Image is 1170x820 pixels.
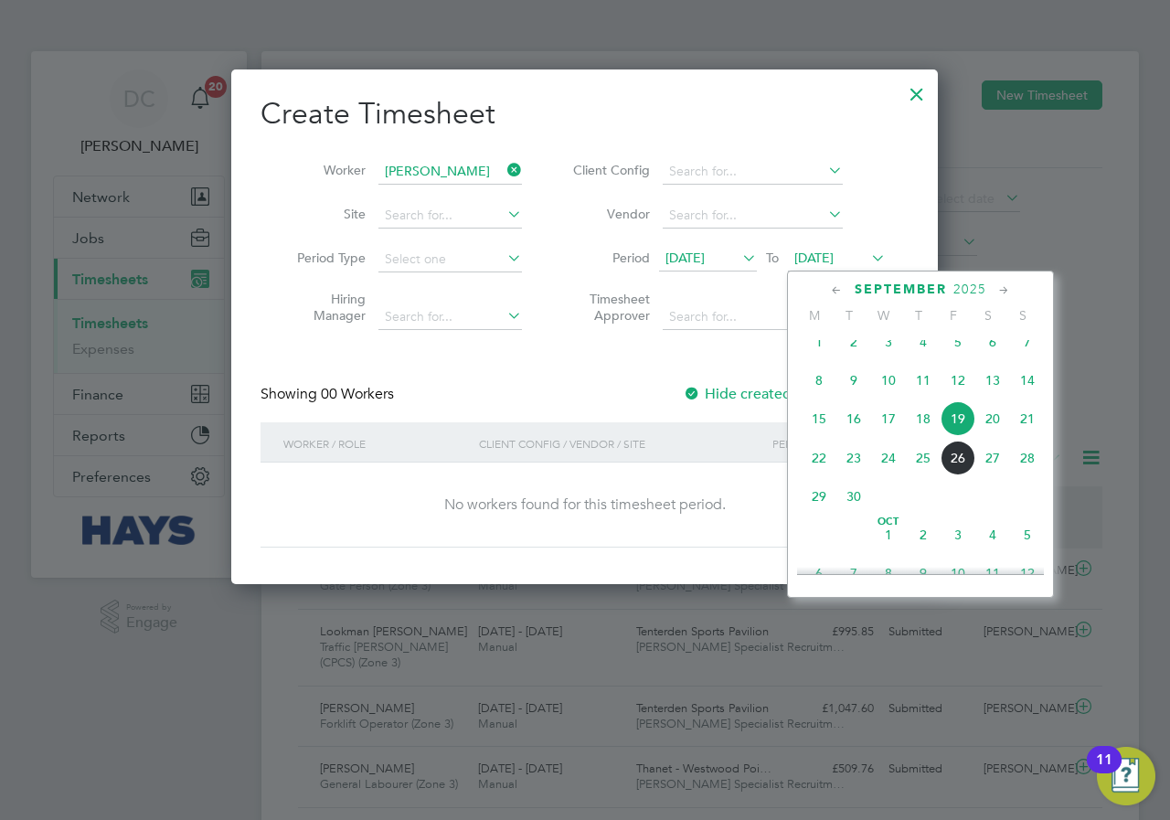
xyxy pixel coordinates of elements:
span: 28 [1010,441,1045,475]
span: 21 [1010,401,1045,436]
input: Search for... [663,203,843,229]
span: Oct [871,517,906,527]
span: M [797,307,832,324]
div: Period [768,422,890,464]
span: 13 [975,363,1010,398]
input: Select one [378,247,522,272]
span: 19 [941,401,975,436]
span: W [867,307,901,324]
label: Client Config [568,162,650,178]
span: 2 [906,517,941,552]
span: 1 [871,517,906,552]
input: Search for... [378,203,522,229]
span: 20 [975,401,1010,436]
span: 17 [871,401,906,436]
span: 6 [802,556,836,591]
div: No workers found for this timesheet period. [279,495,890,515]
span: 4 [906,325,941,359]
span: 7 [836,556,871,591]
span: 3 [871,325,906,359]
span: T [832,307,867,324]
span: S [1005,307,1040,324]
span: 9 [906,556,941,591]
span: 7 [1010,325,1045,359]
span: 10 [871,363,906,398]
label: Period [568,250,650,266]
span: [DATE] [665,250,705,266]
span: [DATE] [794,250,834,266]
span: 24 [871,441,906,475]
button: Open Resource Center, 11 new notifications [1097,747,1155,805]
span: 30 [836,479,871,514]
input: Search for... [378,159,522,185]
span: 4 [975,517,1010,552]
label: Hiring Manager [283,291,366,324]
span: 25 [906,441,941,475]
input: Search for... [663,304,843,330]
span: 26 [941,441,975,475]
label: Worker [283,162,366,178]
span: 8 [871,556,906,591]
label: Site [283,206,366,222]
span: 12 [1010,556,1045,591]
input: Search for... [663,159,843,185]
label: Period Type [283,250,366,266]
span: 1 [802,325,836,359]
span: 29 [802,479,836,514]
span: 8 [802,363,836,398]
input: Search for... [378,304,522,330]
span: S [971,307,1005,324]
span: F [936,307,971,324]
span: 3 [941,517,975,552]
div: Client Config / Vendor / Site [474,422,768,464]
span: 22 [802,441,836,475]
label: Timesheet Approver [568,291,650,324]
span: 5 [941,325,975,359]
span: 2 [836,325,871,359]
span: 27 [975,441,1010,475]
span: 12 [941,363,975,398]
span: 00 Workers [321,385,394,403]
label: Vendor [568,206,650,222]
span: T [901,307,936,324]
span: 14 [1010,363,1045,398]
span: 16 [836,401,871,436]
div: 11 [1096,760,1112,783]
div: Showing [261,385,398,404]
span: 18 [906,401,941,436]
span: 23 [836,441,871,475]
span: 11 [975,556,1010,591]
span: 6 [975,325,1010,359]
span: 15 [802,401,836,436]
span: September [855,282,947,297]
span: 9 [836,363,871,398]
span: 2025 [953,282,986,297]
span: 5 [1010,517,1045,552]
h2: Create Timesheet [261,95,909,133]
span: To [760,246,784,270]
div: Worker / Role [279,422,474,464]
label: Hide created timesheets [683,385,868,403]
span: 11 [906,363,941,398]
span: 10 [941,556,975,591]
